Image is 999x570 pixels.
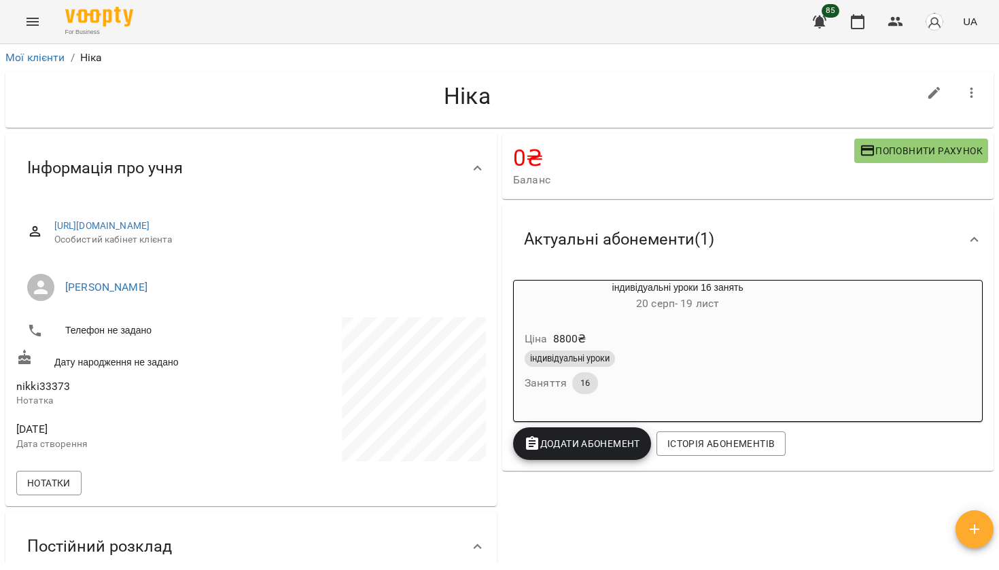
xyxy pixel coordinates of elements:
[5,133,497,203] div: Інформація про учня
[27,158,183,179] span: Інформація про учня
[16,317,249,344] li: Телефон не задано
[16,421,249,438] span: [DATE]
[16,471,82,495] button: Нотатки
[27,475,71,491] span: Нотатки
[822,4,839,18] span: 85
[958,9,983,34] button: UA
[65,28,133,37] span: For Business
[27,536,172,557] span: Постійний розклад
[5,50,994,66] nav: breadcrumb
[553,331,586,347] p: 8800 ₴
[16,5,49,38] button: Menu
[5,51,65,64] a: Мої клієнти
[16,380,70,393] span: nikki33373
[80,50,103,66] p: Ніка
[71,50,75,66] li: /
[925,12,944,31] img: avatar_s.png
[636,297,719,310] span: 20 серп - 19 лист
[514,281,841,410] button: індивідуальні уроки 16 занять20 серп- 19 листЦіна8800₴індивідуальні урокиЗаняття16
[65,7,133,26] img: Voopty Logo
[572,377,598,389] span: 16
[656,431,786,456] button: Історія абонементів
[513,172,854,188] span: Баланс
[667,435,775,452] span: Історія абонементів
[525,329,548,349] h6: Ціна
[860,143,983,159] span: Поповнити рахунок
[65,281,147,293] a: [PERSON_NAME]
[514,281,841,313] div: індивідуальні уроки 16 занять
[513,144,854,172] h4: 0 ₴
[54,220,150,231] a: [URL][DOMAIN_NAME]
[525,374,567,393] h6: Заняття
[54,233,475,247] span: Особистий кабінет клієнта
[525,353,615,365] span: індивідуальні уроки
[14,346,251,372] div: Дату народження не задано
[513,427,651,460] button: Додати Абонемент
[16,82,918,110] h4: Ніка
[16,394,249,408] p: Нотатка
[854,139,988,163] button: Поповнити рахунок
[502,204,994,274] div: Актуальні абонементи(1)
[524,229,714,250] span: Актуальні абонементи ( 1 )
[524,435,640,452] span: Додати Абонемент
[16,438,249,451] p: Дата створення
[963,14,977,29] span: UA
